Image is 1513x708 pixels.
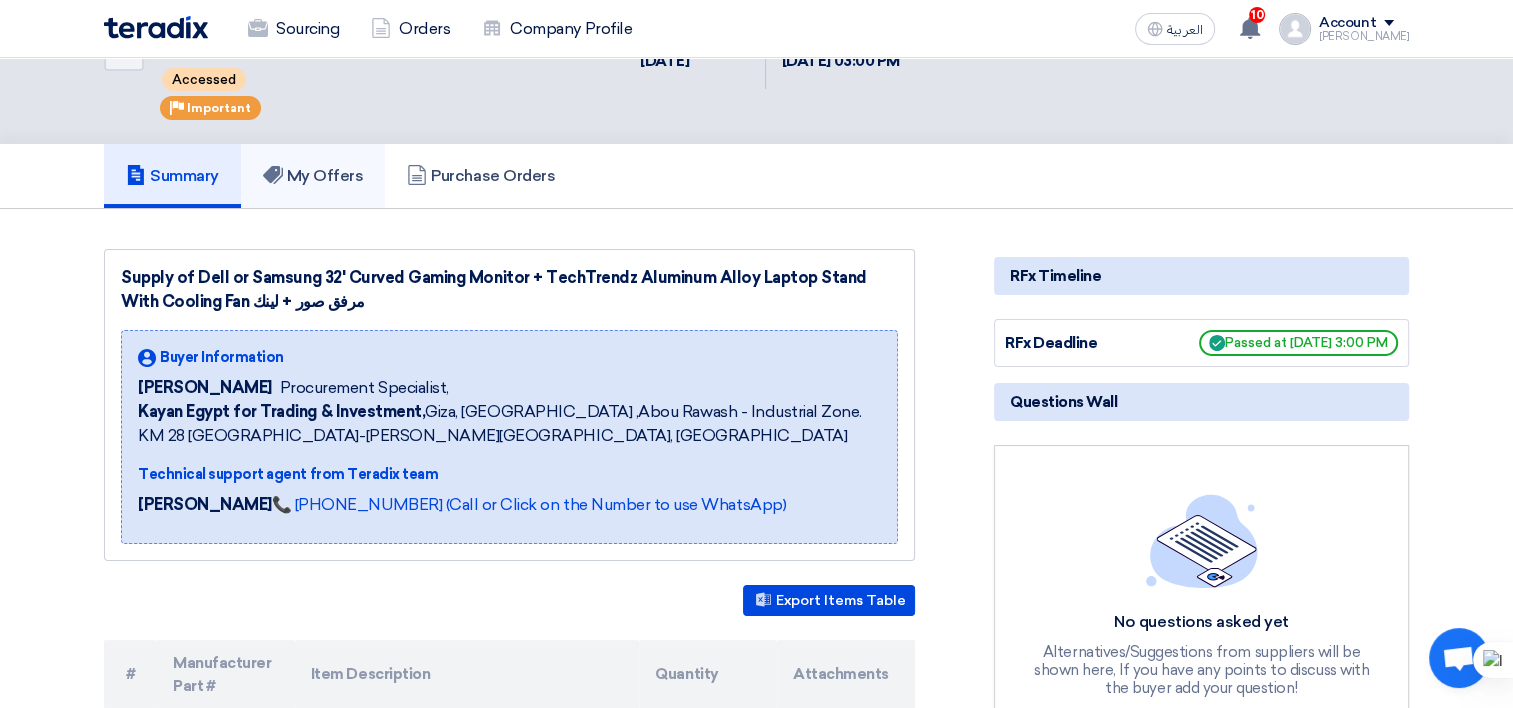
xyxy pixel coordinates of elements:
[994,257,1409,295] div: RFx Timeline
[272,495,786,514] a: 📞 [PHONE_NUMBER] (Call or Click on the Number to use WhatsApp)
[1429,628,1489,688] div: Open chat
[138,402,425,421] b: Kayan Egypt for Trading & Investment,
[1249,7,1265,23] span: 10
[138,464,881,485] div: Technical support agent from Teradix team
[187,101,251,115] span: Important
[138,400,881,448] span: Giza, [GEOGRAPHIC_DATA] ,Abou Rawash - Industrial Zone. KM 28 [GEOGRAPHIC_DATA]-[PERSON_NAME][GEO...
[407,166,555,186] h5: Purchase Orders
[263,166,364,186] h5: My Offers
[1319,15,1376,32] div: Account
[1032,612,1372,633] div: No questions asked yet
[466,7,648,51] a: Company Profile
[1199,330,1398,356] span: Passed at [DATE] 3:00 PM
[126,166,219,186] h5: Summary
[385,144,577,208] a: Purchase Orders
[121,266,898,314] div: Supply of Dell or Samsung 32' Curved Gaming Monitor + TechTrendz Aluminum Alloy Laptop Stand With...
[1010,391,1117,413] span: Questions Wall
[241,144,386,208] a: My Offers
[1005,332,1155,355] div: RFx Deadline
[138,376,272,400] span: [PERSON_NAME]
[1167,23,1203,37] span: العربية
[355,7,466,51] a: Orders
[104,144,241,208] a: Summary
[1319,31,1409,42] div: [PERSON_NAME]
[104,16,208,39] img: Teradix logo
[232,7,355,51] a: Sourcing
[1135,13,1215,45] button: العربية
[1146,494,1258,588] img: empty_state_list.svg
[280,376,449,400] span: Procurement Specialist,
[782,50,900,73] div: [DATE] 03:00 PM
[162,68,246,91] span: Accessed
[1279,13,1311,45] img: profile_test.png
[160,347,284,368] span: Buyer Information
[1032,643,1372,697] div: Alternatives/Suggestions from suppliers will be shown here, If you have any points to discuss wit...
[138,495,272,514] strong: [PERSON_NAME]
[743,585,915,616] button: Export Items Table
[640,50,749,73] div: [DATE]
